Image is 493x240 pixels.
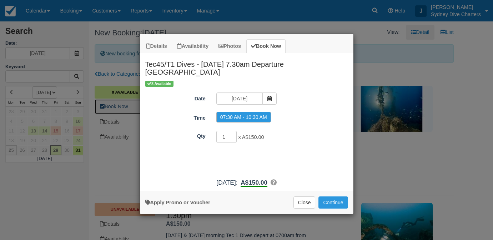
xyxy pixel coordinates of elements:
button: Close [293,196,316,209]
label: Date [140,92,211,102]
a: Book Now [246,39,286,53]
div: : [140,178,353,187]
h2: Tec45/T1 Dives - [DATE] 7.30am Departure [GEOGRAPHIC_DATA] [140,53,353,80]
label: 07:30 AM - 10:30 AM [216,112,271,122]
label: Qty [140,130,211,140]
label: Time [140,112,211,122]
input: Qty [216,131,237,143]
a: Details [142,39,172,53]
span: [DATE] [216,179,236,186]
div: Item Modal [140,53,353,187]
span: x A$150.00 [238,134,264,140]
a: Apply Voucher [145,200,210,205]
b: A$150.00 [241,179,267,187]
button: Add to Booking [318,196,348,209]
a: Photos [214,39,246,53]
span: 8 Available [145,81,173,87]
a: Availability [172,39,213,53]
